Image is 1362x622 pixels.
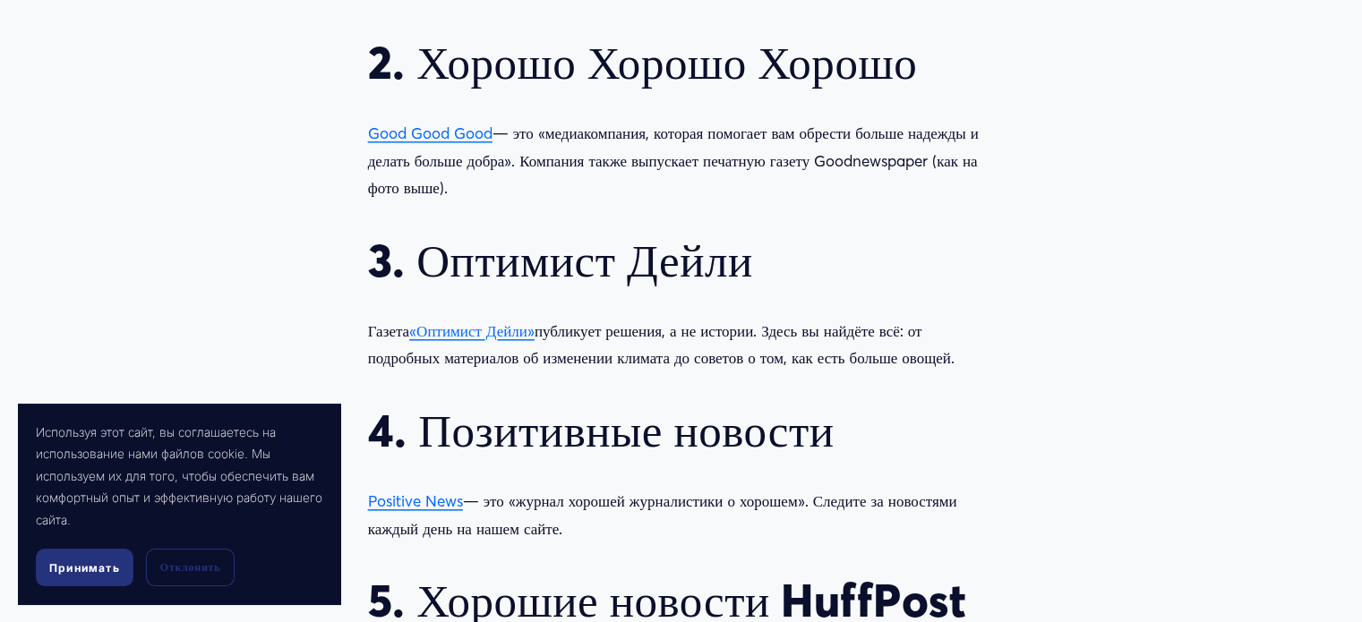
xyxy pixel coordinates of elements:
font: Отклонить [160,559,220,575]
font: публикует решения, а не истории. Здесь вы найдёте всё: от подробных материалов об изменении клима... [368,321,955,368]
font: 3. Оптимист Дейли [368,232,753,288]
button: Принимать [36,549,133,586]
a: Good Good Good [368,124,493,142]
font: 4. Позитивные новости [368,402,835,458]
font: Используя этот сайт, вы соглашаетесь на использование нами файлов cookie. Мы используем их для то... [36,425,322,527]
a: Positive News [368,491,463,510]
a: «Оптимист Дейли» [409,321,535,340]
font: 2. Хорошо Хорошо Хорошо [368,34,917,90]
font: Газета [368,321,409,340]
font: — это «медиакомпания, которая помогает вам обрести больше надежды и делать больше добра». Компани... [368,124,983,197]
section: Баннер с печеньем [18,404,340,604]
font: — это «журнал хорошей журналистики о хорошем». Следите за новостями каждый день на нашем сайте. [368,491,962,538]
font: Принимать [49,561,120,575]
button: Отклонить [146,549,235,586]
